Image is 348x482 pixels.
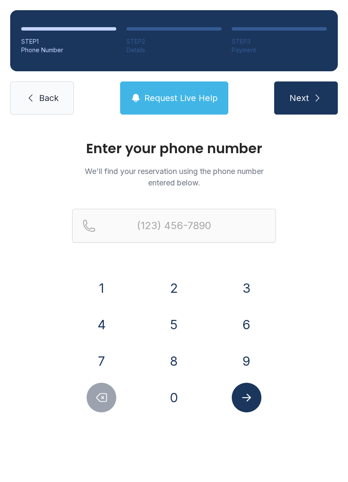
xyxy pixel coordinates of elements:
[21,46,116,54] div: Phone Number
[232,273,261,303] button: 3
[87,273,116,303] button: 1
[21,37,116,46] div: STEP 1
[159,383,189,412] button: 0
[72,165,276,188] p: We'll find your reservation using the phone number entered below.
[126,37,222,46] div: STEP 2
[87,310,116,339] button: 4
[72,209,276,243] input: Reservation phone number
[232,37,327,46] div: STEP 3
[159,346,189,376] button: 8
[289,92,309,104] span: Next
[232,310,261,339] button: 6
[159,273,189,303] button: 2
[72,142,276,155] h1: Enter your phone number
[39,92,59,104] span: Back
[232,383,261,412] button: Submit lookup form
[159,310,189,339] button: 5
[126,46,222,54] div: Details
[144,92,218,104] span: Request Live Help
[232,46,327,54] div: Payment
[87,383,116,412] button: Delete number
[87,346,116,376] button: 7
[232,346,261,376] button: 9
